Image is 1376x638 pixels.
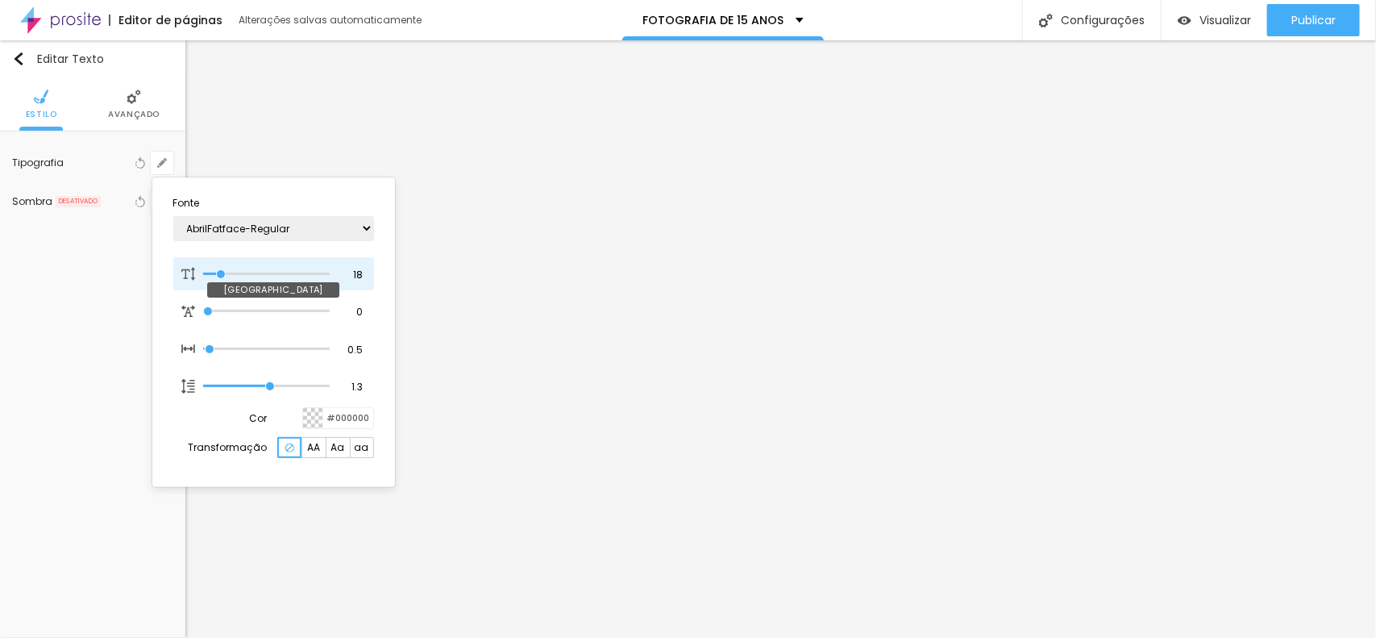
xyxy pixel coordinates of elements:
img: Icon Font Size [181,342,196,357]
img: Icon Font Size [181,267,196,281]
span: aa [355,443,369,452]
p: Cor [249,414,267,423]
img: Icone [285,444,294,452]
img: Icon Letter Spacing [181,304,196,319]
span: Aa [331,443,345,452]
img: Icon row spacing [181,379,196,394]
p: Transformação [188,443,267,452]
p: Fonte [173,198,374,208]
span: AA [307,443,320,452]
